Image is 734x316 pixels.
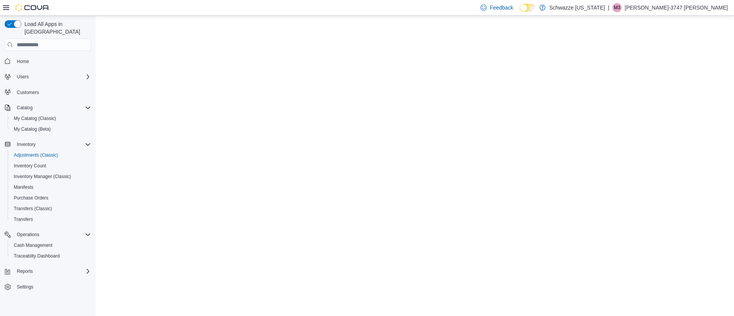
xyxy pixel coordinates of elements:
[2,87,94,98] button: Customers
[8,171,94,182] button: Inventory Manager (Classic)
[14,282,36,292] a: Settings
[17,74,29,80] span: Users
[608,3,609,12] p: |
[11,251,91,261] span: Traceabilty Dashboard
[17,58,29,65] span: Home
[14,72,91,81] span: Users
[11,204,91,213] span: Transfers (Classic)
[8,113,94,124] button: My Catalog (Classic)
[14,57,32,66] a: Home
[11,183,91,192] span: Manifests
[11,241,91,250] span: Cash Management
[490,4,513,11] span: Feedback
[11,172,74,181] a: Inventory Manager (Classic)
[2,139,94,150] button: Inventory
[8,214,94,225] button: Transfers
[11,151,91,160] span: Adjustments (Classic)
[2,229,94,240] button: Operations
[17,89,39,96] span: Customers
[8,160,94,171] button: Inventory Count
[14,253,60,259] span: Traceabilty Dashboard
[14,152,58,158] span: Adjustments (Classic)
[2,102,94,113] button: Catalog
[11,172,91,181] span: Inventory Manager (Classic)
[5,52,91,312] nav: Complex example
[11,183,36,192] a: Manifests
[8,240,94,251] button: Cash Management
[11,161,91,170] span: Inventory Count
[17,268,33,274] span: Reports
[11,125,91,134] span: My Catalog (Beta)
[14,140,91,149] span: Inventory
[17,141,36,147] span: Inventory
[14,140,39,149] button: Inventory
[2,71,94,82] button: Users
[11,193,52,203] a: Purchase Orders
[11,151,61,160] a: Adjustments (Classic)
[2,55,94,66] button: Home
[8,251,94,261] button: Traceabilty Dashboard
[625,3,728,12] p: [PERSON_NAME]-3747 [PERSON_NAME]
[8,124,94,135] button: My Catalog (Beta)
[549,3,605,12] p: Schwazze [US_STATE]
[11,251,63,261] a: Traceabilty Dashboard
[11,241,55,250] a: Cash Management
[14,88,42,97] a: Customers
[14,103,91,112] span: Catalog
[14,72,32,81] button: Users
[14,56,91,66] span: Home
[17,105,32,111] span: Catalog
[11,114,59,123] a: My Catalog (Classic)
[11,215,36,224] a: Transfers
[11,161,49,170] a: Inventory Count
[17,284,33,290] span: Settings
[612,3,622,12] div: Michelle-3747 Tolentino
[14,206,52,212] span: Transfers (Classic)
[14,88,91,97] span: Customers
[11,204,55,213] a: Transfers (Classic)
[14,173,71,180] span: Inventory Manager (Classic)
[11,215,91,224] span: Transfers
[14,267,36,276] button: Reports
[14,184,33,190] span: Manifests
[11,125,54,134] a: My Catalog (Beta)
[14,267,91,276] span: Reports
[21,20,91,36] span: Load All Apps in [GEOGRAPHIC_DATA]
[14,115,56,122] span: My Catalog (Classic)
[14,282,91,292] span: Settings
[8,150,94,160] button: Adjustments (Classic)
[520,4,536,12] input: Dark Mode
[2,281,94,292] button: Settings
[14,230,91,239] span: Operations
[2,266,94,277] button: Reports
[17,232,39,238] span: Operations
[14,216,33,222] span: Transfers
[14,242,52,248] span: Cash Management
[15,4,50,11] img: Cova
[8,203,94,214] button: Transfers (Classic)
[14,103,36,112] button: Catalog
[8,193,94,203] button: Purchase Orders
[14,126,51,132] span: My Catalog (Beta)
[14,163,46,169] span: Inventory Count
[14,195,49,201] span: Purchase Orders
[614,3,620,12] span: M3
[14,230,42,239] button: Operations
[8,182,94,193] button: Manifests
[11,114,91,123] span: My Catalog (Classic)
[11,193,91,203] span: Purchase Orders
